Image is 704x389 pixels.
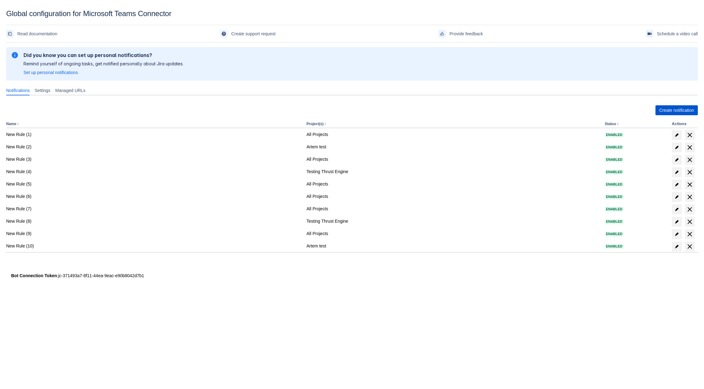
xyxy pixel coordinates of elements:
span: edit [674,194,679,199]
button: Create notification [655,105,698,115]
span: Enabled [605,183,624,186]
span: Enabled [605,158,624,161]
h2: Did you know you can set up personal notifications? [23,52,184,58]
span: edit [674,157,679,162]
div: All Projects [306,193,600,199]
span: edit [674,133,679,138]
span: Read documentation [17,29,57,39]
a: Provide feedback [438,29,483,39]
div: New Rule (6) [6,193,301,199]
span: Create notification [659,105,694,115]
span: delete [686,181,693,188]
div: : jc-371493a7-8f11-44ea-9eac-e90b8042d7b1 [11,273,693,279]
div: All Projects [306,131,600,138]
div: New Rule (7) [6,206,301,212]
th: Actions [669,120,698,128]
div: New Rule (8) [6,218,301,224]
div: Artem test [306,144,600,150]
span: Enabled [605,195,624,199]
a: Schedule a video call [646,29,698,39]
span: delete [686,230,693,238]
span: Enabled [605,133,624,137]
span: Schedule a video call [657,29,698,39]
div: All Projects [306,181,600,187]
span: delete [686,131,693,139]
span: delete [686,168,693,176]
a: Read documentation [6,29,57,39]
div: New Rule (9) [6,230,301,237]
div: All Projects [306,230,600,237]
a: Create support request [220,29,275,39]
span: delete [686,218,693,225]
span: edit [674,145,679,150]
p: Remind yourself of ongoing tasks, get notified personally about Jira updates. [23,61,184,67]
span: Enabled [605,245,624,248]
span: Enabled [605,220,624,223]
button: Project(s) [306,122,323,126]
span: Enabled [605,232,624,236]
div: New Rule (1) [6,131,301,138]
span: Settings [35,87,50,94]
span: Enabled [605,208,624,211]
span: edit [674,219,679,224]
span: edit [674,207,679,212]
div: All Projects [306,156,600,162]
button: Status [605,122,616,126]
div: New Rule (5) [6,181,301,187]
span: videoCall [647,31,652,36]
span: Provide feedback [450,29,483,39]
span: information [11,51,19,59]
div: Testing Thrust Engine [306,218,600,224]
div: New Rule (2) [6,144,301,150]
span: documentation [7,31,12,36]
span: Enabled [605,170,624,174]
span: edit [674,170,679,175]
span: delete [686,144,693,151]
div: New Rule (4) [6,168,301,175]
span: edit [674,182,679,187]
span: edit [674,244,679,249]
div: Testing Thrust Engine [306,168,600,175]
span: delete [686,193,693,201]
button: Name [6,122,16,126]
span: support [221,31,226,36]
span: delete [686,206,693,213]
span: feedback [440,31,445,36]
a: Set up personal notifications [23,69,78,76]
span: Managed URLs [55,87,85,94]
span: edit [674,232,679,237]
strong: Bot Connection Token [11,273,57,278]
div: Artem test [306,243,600,249]
div: New Rule (3) [6,156,301,162]
div: All Projects [306,206,600,212]
span: delete [686,243,693,250]
span: Create support request [231,29,275,39]
span: Notifications [6,87,30,94]
div: Global configuration for Microsoft Teams Connector [6,9,698,18]
div: New Rule (10) [6,243,301,249]
span: Enabled [605,146,624,149]
span: delete [686,156,693,164]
